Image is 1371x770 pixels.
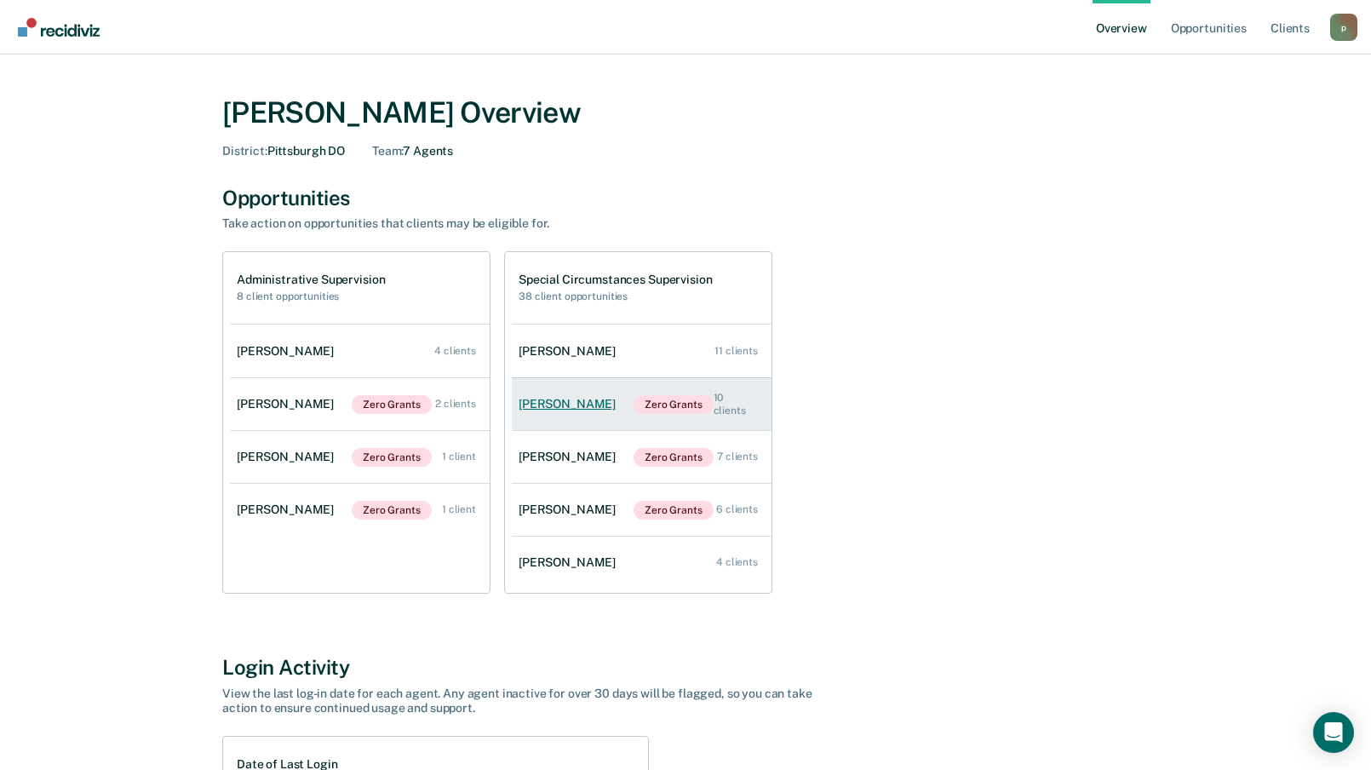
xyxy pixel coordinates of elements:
h2: 8 client opportunities [237,290,385,302]
div: 10 clients [714,392,758,417]
div: View the last log-in date for each agent. Any agent inactive for over 30 days will be flagged, so... [222,687,818,715]
div: [PERSON_NAME] Overview [222,95,1149,130]
div: [PERSON_NAME] [519,344,622,359]
div: [PERSON_NAME] [237,397,341,411]
a: [PERSON_NAME]Zero Grants 2 clients [230,378,490,431]
div: 2 clients [435,398,476,410]
h1: Special Circumstances Supervision [519,273,712,287]
img: Recidiviz [18,18,100,37]
div: 7 Agents [372,144,453,158]
button: Profile dropdown button [1330,14,1357,41]
span: Zero Grants [352,448,432,467]
span: Zero Grants [634,501,714,520]
div: Take action on opportunities that clients may be eligible for. [222,216,818,231]
a: [PERSON_NAME]Zero Grants 7 clients [512,431,772,484]
span: Zero Grants [352,501,432,520]
div: [PERSON_NAME] [237,344,341,359]
a: [PERSON_NAME]Zero Grants 1 client [230,484,490,537]
div: Pittsburgh DO [222,144,345,158]
h1: Administrative Supervision [237,273,385,287]
a: [PERSON_NAME]Zero Grants 1 client [230,431,490,484]
div: [PERSON_NAME] [519,503,622,517]
div: 7 clients [717,451,758,463]
h2: 38 client opportunities [519,290,712,302]
div: 1 client [442,503,476,515]
span: District : [222,144,267,158]
div: 4 clients [716,556,758,568]
a: [PERSON_NAME]Zero Grants 10 clients [512,375,772,434]
div: [PERSON_NAME] [519,450,622,464]
div: Open Intercom Messenger [1313,712,1354,753]
div: Login Activity [222,655,1149,680]
div: Opportunities [222,186,1149,210]
div: 11 clients [714,345,758,357]
span: Zero Grants [352,395,432,414]
div: 1 client [442,451,476,463]
a: [PERSON_NAME] 4 clients [512,538,772,587]
div: [PERSON_NAME] [237,450,341,464]
div: [PERSON_NAME] [519,555,622,570]
span: Team : [372,144,403,158]
div: 6 clients [716,503,758,515]
a: [PERSON_NAME] 4 clients [230,327,490,376]
span: Zero Grants [634,395,714,414]
div: 4 clients [434,345,476,357]
span: Zero Grants [634,448,714,467]
a: [PERSON_NAME]Zero Grants 6 clients [512,484,772,537]
div: [PERSON_NAME] [237,503,341,517]
div: p [1330,14,1357,41]
a: [PERSON_NAME] 11 clients [512,327,772,376]
div: [PERSON_NAME] [519,397,622,411]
